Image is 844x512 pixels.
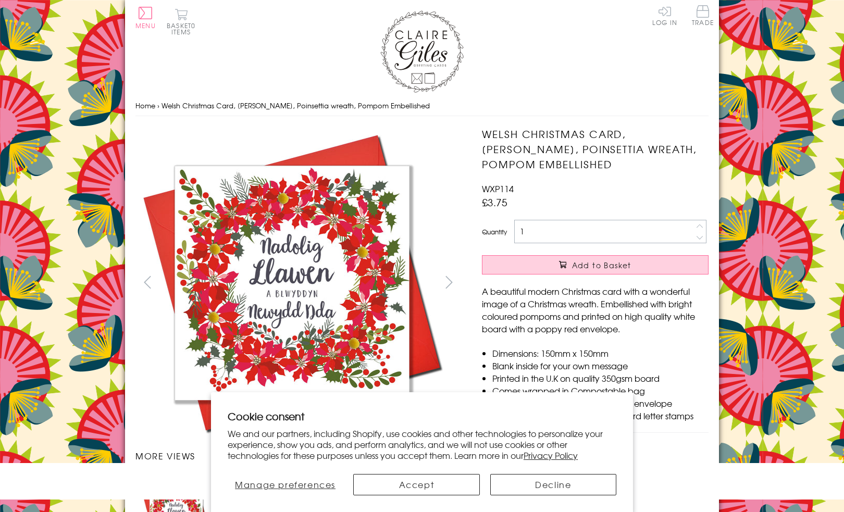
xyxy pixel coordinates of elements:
[524,449,578,461] a: Privacy Policy
[135,449,461,462] h3: More views
[652,5,677,26] a: Log In
[228,474,343,495] button: Manage preferences
[228,409,616,423] h2: Cookie consent
[572,260,631,270] span: Add to Basket
[492,384,709,397] li: Comes wrapped in Compostable bag
[492,372,709,384] li: Printed in the U.K on quality 350gsm board
[482,227,507,236] label: Quantity
[692,5,714,28] a: Trade
[438,270,461,294] button: next
[490,474,616,495] button: Decline
[461,127,774,377] img: Welsh Christmas Card, Nadolig Llawen, Poinsettia wreath, Pompom Embellished
[482,255,709,274] button: Add to Basket
[380,10,464,93] img: Claire Giles Greetings Cards
[167,8,195,35] button: Basket0 items
[235,478,336,491] span: Manage preferences
[353,474,479,495] button: Accept
[492,347,709,359] li: Dimensions: 150mm x 150mm
[135,21,156,30] span: Menu
[482,127,709,171] h1: Welsh Christmas Card, [PERSON_NAME], Poinsettia wreath, Pompom Embellished
[692,5,714,26] span: Trade
[482,182,514,195] span: WXP114
[482,285,709,335] p: A beautiful modern Christmas card with a wonderful image of a Christmas wreath. Embellished with ...
[135,95,709,117] nav: breadcrumbs
[492,359,709,372] li: Blank inside for your own message
[135,270,159,294] button: prev
[162,101,430,110] span: Welsh Christmas Card, [PERSON_NAME], Poinsettia wreath, Pompom Embellished
[135,7,156,29] button: Menu
[157,101,159,110] span: ›
[135,127,448,439] img: Welsh Christmas Card, Nadolig Llawen, Poinsettia wreath, Pompom Embellished
[171,21,195,36] span: 0 items
[135,101,155,110] a: Home
[482,195,507,209] span: £3.75
[228,428,616,460] p: We and our partners, including Shopify, use cookies and other technologies to personalize your ex...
